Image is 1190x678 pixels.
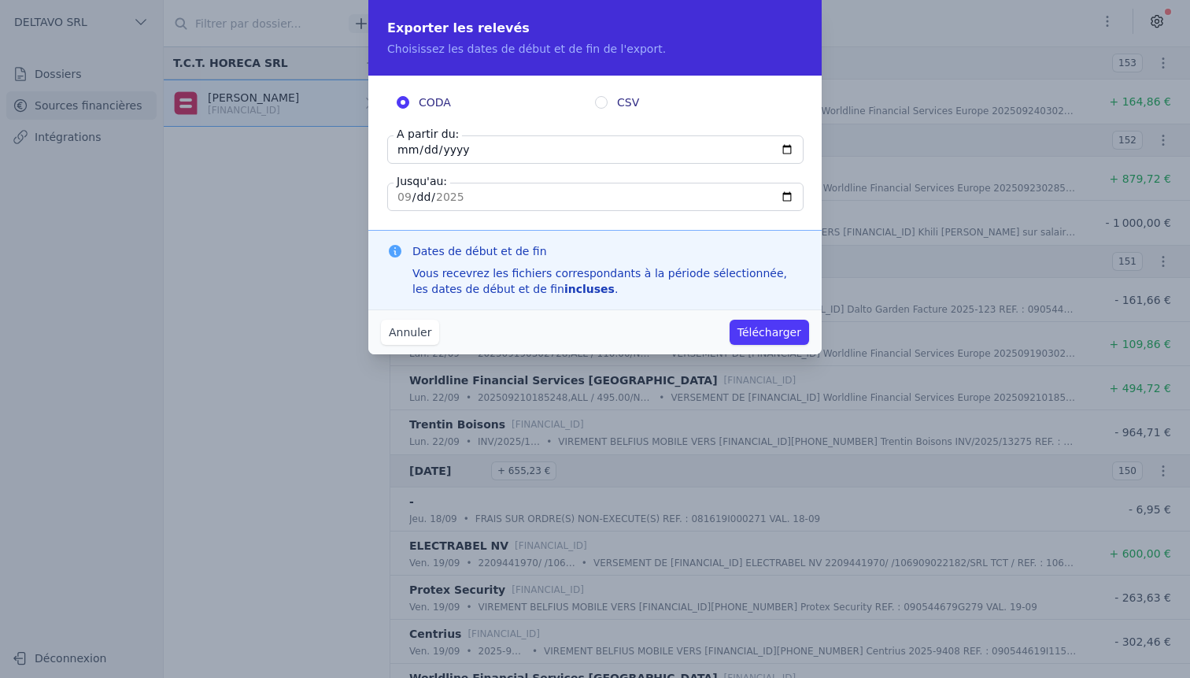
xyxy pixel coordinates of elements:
[397,94,595,110] label: CODA
[617,94,639,110] span: CSV
[564,283,615,295] strong: incluses
[419,94,451,110] span: CODA
[387,19,803,38] h2: Exporter les relevés
[394,173,450,189] label: Jusqu'au:
[394,126,462,142] label: A partir du:
[730,320,809,345] button: Télécharger
[412,243,803,259] h3: Dates de début et de fin
[595,96,608,109] input: CSV
[412,265,803,297] div: Vous recevrez les fichiers correspondants à la période sélectionnée, les dates de début et de fin .
[381,320,439,345] button: Annuler
[387,41,803,57] p: Choisissez les dates de début et de fin de l'export.
[595,94,793,110] label: CSV
[397,96,409,109] input: CODA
